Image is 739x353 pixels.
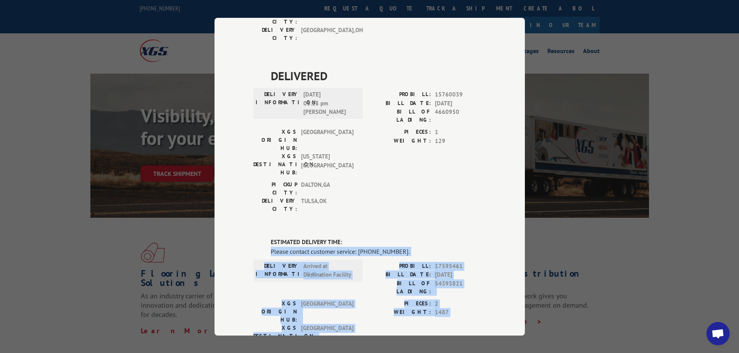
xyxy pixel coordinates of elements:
[435,108,486,124] span: 4660950
[271,67,486,84] span: DELIVERED
[370,270,431,279] label: BILL DATE:
[370,136,431,145] label: WEIGHT:
[253,10,297,26] label: PICKUP CITY:
[271,246,486,256] div: Please contact customer service: [PHONE_NUMBER].
[301,181,353,197] span: DALTON , GA
[303,90,356,117] span: [DATE] 03:13 pm [PERSON_NAME]
[706,322,730,345] div: Open chat
[435,308,486,317] span: 1487
[301,324,353,348] span: [GEOGRAPHIC_DATA]
[370,262,431,270] label: PROBILL:
[301,299,353,324] span: [GEOGRAPHIC_DATA]
[435,262,486,270] span: 17595461
[301,128,353,152] span: [GEOGRAPHIC_DATA]
[370,308,431,317] label: WEIGHT:
[303,262,356,279] span: Arrived at Destination Facility
[253,324,297,348] label: XGS DESTINATION HUB:
[301,26,353,42] span: [GEOGRAPHIC_DATA] , OH
[435,90,486,99] span: 15760039
[435,136,486,145] span: 129
[435,299,486,308] span: 2
[256,90,299,117] label: DELIVERY INFORMATION:
[370,299,431,308] label: PIECES:
[253,299,297,324] label: XGS ORIGIN HUB:
[253,181,297,197] label: PICKUP CITY:
[253,128,297,152] label: XGS ORIGIN HUB:
[301,197,353,213] span: TULSA , OK
[253,26,297,42] label: DELIVERY CITY:
[435,279,486,295] span: 54393821
[370,279,431,295] label: BILL OF LADING:
[256,262,299,279] label: DELIVERY INFORMATION:
[370,90,431,99] label: PROBILL:
[370,128,431,137] label: PIECES:
[435,128,486,137] span: 1
[301,10,353,26] span: DALTON , GA
[435,99,486,108] span: [DATE]
[253,197,297,213] label: DELIVERY CITY:
[435,270,486,279] span: [DATE]
[271,238,486,247] label: ESTIMATED DELIVERY TIME:
[301,152,353,177] span: [US_STATE][GEOGRAPHIC_DATA]
[370,108,431,124] label: BILL OF LADING:
[253,152,297,177] label: XGS DESTINATION HUB:
[370,99,431,108] label: BILL DATE:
